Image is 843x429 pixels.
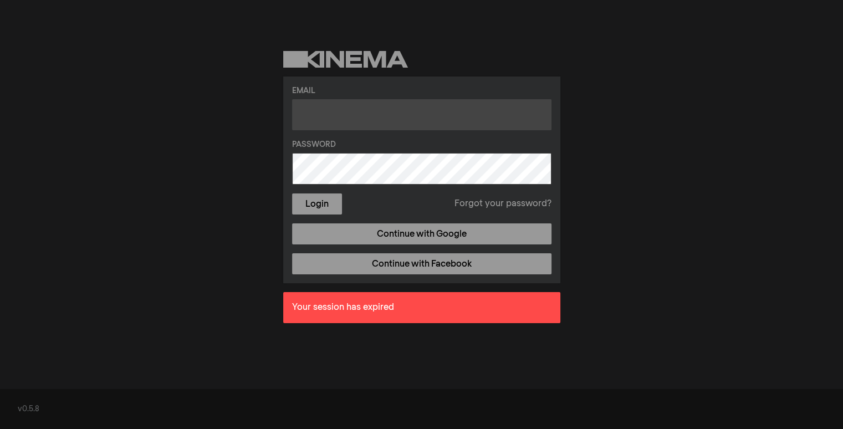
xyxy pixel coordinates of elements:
a: Continue with Facebook [292,253,551,274]
a: Forgot your password? [454,197,551,211]
a: Continue with Google [292,223,551,244]
div: v0.5.8 [18,404,825,415]
label: Password [292,139,551,151]
div: Your session has expired [283,292,560,323]
button: Login [292,193,342,214]
label: Email [292,85,551,97]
